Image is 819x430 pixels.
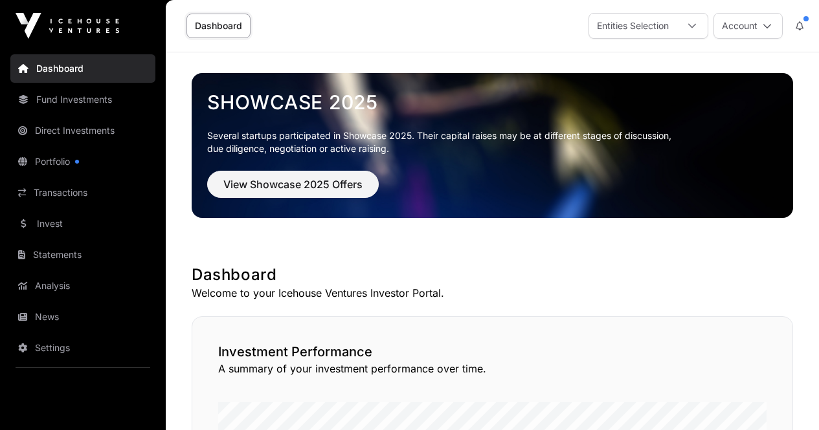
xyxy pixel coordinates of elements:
[10,272,155,300] a: Analysis
[10,241,155,269] a: Statements
[218,343,767,361] h2: Investment Performance
[223,177,363,192] span: View Showcase 2025 Offers
[16,13,119,39] img: Icehouse Ventures Logo
[218,361,767,376] p: A summary of your investment performance over time.
[10,147,155,176] a: Portfolio
[589,14,677,38] div: Entities Selection
[10,210,155,238] a: Invest
[192,264,793,285] h1: Dashboard
[10,178,155,207] a: Transactions
[192,285,793,301] p: Welcome to your Icehouse Ventures Investor Portal.
[713,13,783,39] button: Account
[10,85,155,114] a: Fund Investments
[186,14,251,38] a: Dashboard
[207,184,379,197] a: View Showcase 2025 Offers
[10,116,155,145] a: Direct Investments
[192,73,793,218] img: Showcase 2025
[10,334,155,362] a: Settings
[207,171,379,198] button: View Showcase 2025 Offers
[207,129,778,155] p: Several startups participated in Showcase 2025. Their capital raises may be at different stages o...
[10,54,155,83] a: Dashboard
[207,91,778,114] a: Showcase 2025
[10,303,155,331] a: News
